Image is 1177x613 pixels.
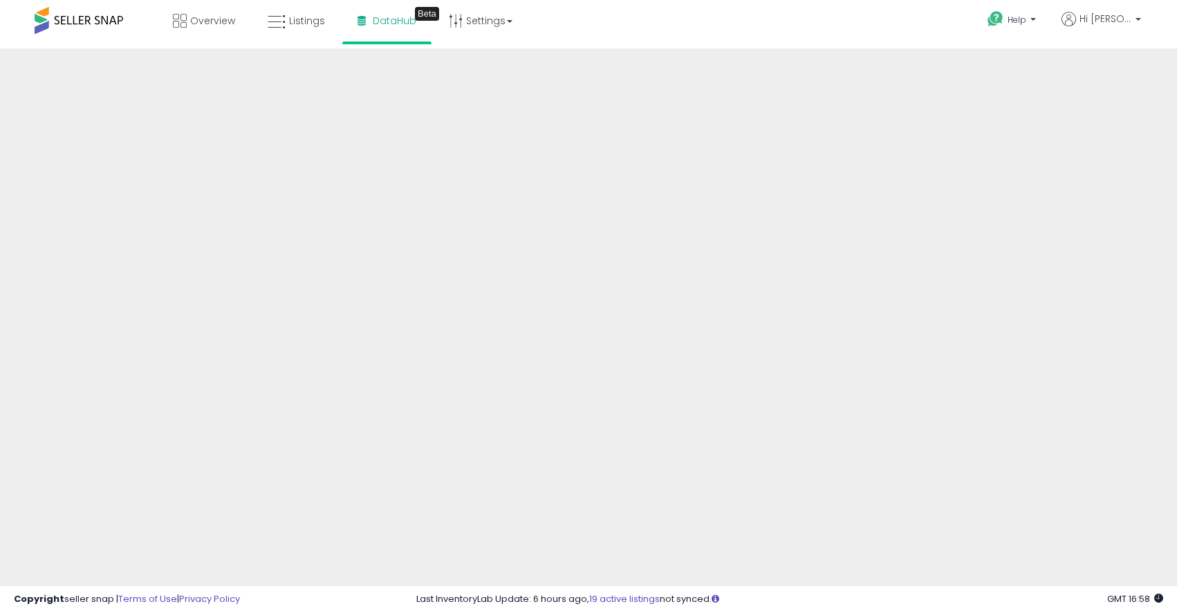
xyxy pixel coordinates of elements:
span: Help [1008,14,1026,26]
span: Hi [PERSON_NAME] [1079,12,1131,26]
i: Get Help [987,10,1004,28]
span: Overview [190,14,235,28]
span: Listings [289,14,325,28]
a: 19 active listings [589,592,660,605]
a: Hi [PERSON_NAME] [1062,12,1141,43]
div: Last InventoryLab Update: 6 hours ago, not synced. [416,593,1163,606]
div: Tooltip anchor [415,7,439,21]
div: seller snap | | [14,593,240,606]
strong: Copyright [14,592,64,605]
a: Terms of Use [118,592,177,605]
span: DataHub [373,14,416,28]
a: Privacy Policy [179,592,240,605]
span: 2025-10-10 16:58 GMT [1107,592,1163,605]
